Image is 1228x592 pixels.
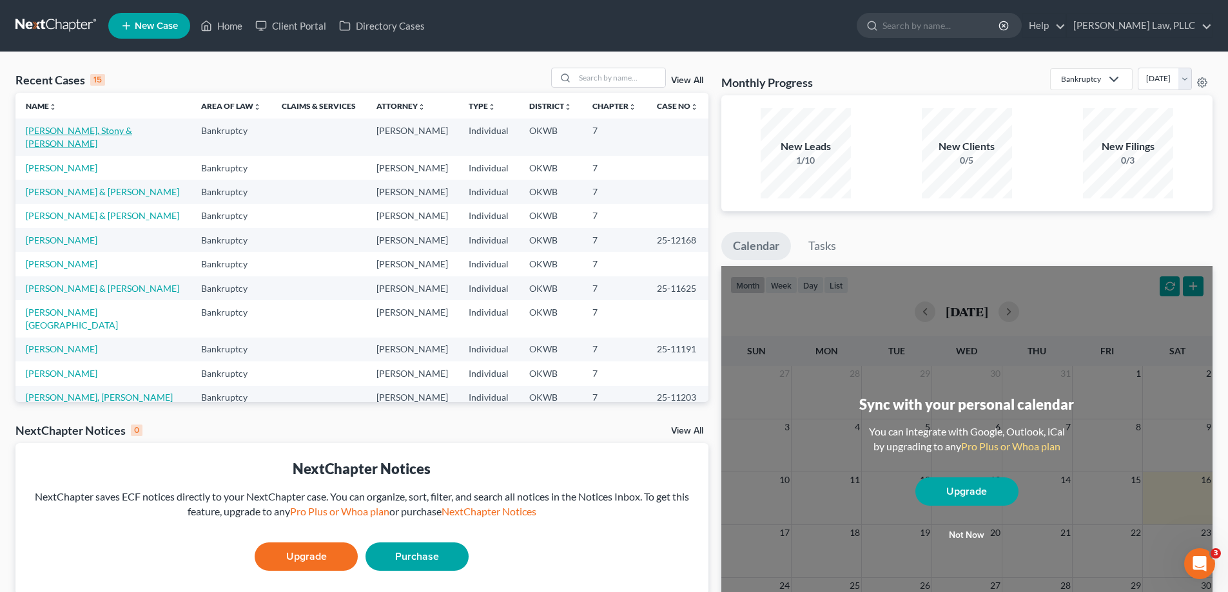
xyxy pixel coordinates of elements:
td: Individual [458,361,519,385]
a: [PERSON_NAME], Stony & [PERSON_NAME] [26,125,132,149]
td: OKWB [519,228,582,252]
a: Case Nounfold_more [657,101,698,111]
div: Recent Cases [15,72,105,88]
i: unfold_more [49,103,57,111]
td: Individual [458,252,519,276]
div: NextChapter Notices [26,459,698,479]
div: NextChapter saves ECF notices directly to your NextChapter case. You can organize, sort, filter, ... [26,490,698,519]
td: OKWB [519,276,582,300]
td: Bankruptcy [191,361,271,385]
td: [PERSON_NAME] [366,180,458,204]
td: [PERSON_NAME] [366,228,458,252]
td: OKWB [519,180,582,204]
a: [PERSON_NAME] [26,162,97,173]
div: New Clients [922,139,1012,154]
span: 3 [1211,548,1221,559]
td: OKWB [519,252,582,276]
a: Purchase [365,542,469,571]
td: Bankruptcy [191,338,271,361]
td: OKWB [519,338,582,361]
td: Bankruptcy [191,156,271,180]
i: unfold_more [690,103,698,111]
td: [PERSON_NAME] [366,276,458,300]
td: 7 [582,228,647,252]
a: [PERSON_NAME] & [PERSON_NAME] [26,210,179,221]
a: Pro Plus or Whoa plan [290,505,389,517]
div: New Leads [761,139,851,154]
h3: Monthly Progress [721,75,813,90]
i: unfold_more [418,103,425,111]
a: NextChapter Notices [442,505,536,517]
td: [PERSON_NAME] [366,119,458,155]
td: Bankruptcy [191,386,271,410]
i: unfold_more [564,103,572,111]
a: Help [1022,14,1066,37]
div: 0/3 [1083,154,1173,167]
a: Client Portal [249,14,333,37]
td: 7 [582,338,647,361]
a: [PERSON_NAME] [26,234,97,245]
a: Districtunfold_more [529,101,572,111]
a: Attorneyunfold_more [376,101,425,111]
a: [PERSON_NAME] [26,258,97,269]
td: Bankruptcy [191,228,271,252]
a: Upgrade [915,477,1018,506]
div: 0/5 [922,154,1012,167]
td: 7 [582,361,647,385]
a: View All [671,426,703,435]
td: [PERSON_NAME] [366,300,458,337]
td: Individual [458,156,519,180]
a: [PERSON_NAME] & [PERSON_NAME] [26,186,179,197]
td: OKWB [519,386,582,410]
td: [PERSON_NAME] [366,386,458,410]
i: unfold_more [488,103,496,111]
div: 0 [131,425,142,436]
a: [PERSON_NAME] & [PERSON_NAME] [26,283,179,294]
td: Bankruptcy [191,276,271,300]
a: Upgrade [255,542,358,571]
td: Individual [458,276,519,300]
td: 7 [582,300,647,337]
a: Chapterunfold_more [592,101,636,111]
i: unfold_more [253,103,261,111]
td: OKWB [519,204,582,228]
td: Bankruptcy [191,204,271,228]
td: Individual [458,204,519,228]
div: You can integrate with Google, Outlook, iCal by upgrading to any [864,425,1070,454]
td: Individual [458,180,519,204]
a: [PERSON_NAME] Law, PLLC [1067,14,1212,37]
td: 7 [582,252,647,276]
td: 7 [582,386,647,410]
div: New Filings [1083,139,1173,154]
a: Home [194,14,249,37]
a: Nameunfold_more [26,101,57,111]
td: Bankruptcy [191,119,271,155]
td: 7 [582,156,647,180]
td: OKWB [519,156,582,180]
td: Bankruptcy [191,252,271,276]
button: Not now [915,522,1018,548]
td: [PERSON_NAME] [366,338,458,361]
td: 7 [582,119,647,155]
a: [PERSON_NAME] [26,343,97,354]
a: Calendar [721,232,791,260]
div: Sync with your personal calendar [859,394,1074,414]
td: 25-11191 [647,338,708,361]
a: Tasks [797,232,848,260]
div: 15 [90,74,105,86]
td: 7 [582,180,647,204]
td: Bankruptcy [191,180,271,204]
td: 7 [582,204,647,228]
a: [PERSON_NAME] [26,368,97,379]
td: Individual [458,338,519,361]
td: 7 [582,276,647,300]
td: Individual [458,228,519,252]
a: Pro Plus or Whoa plan [961,440,1060,452]
input: Search by name... [575,68,665,87]
iframe: Intercom live chat [1184,548,1215,579]
a: Directory Cases [333,14,431,37]
td: [PERSON_NAME] [366,361,458,385]
div: 1/10 [761,154,851,167]
td: OKWB [519,361,582,385]
a: [PERSON_NAME], [PERSON_NAME] [26,392,173,403]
